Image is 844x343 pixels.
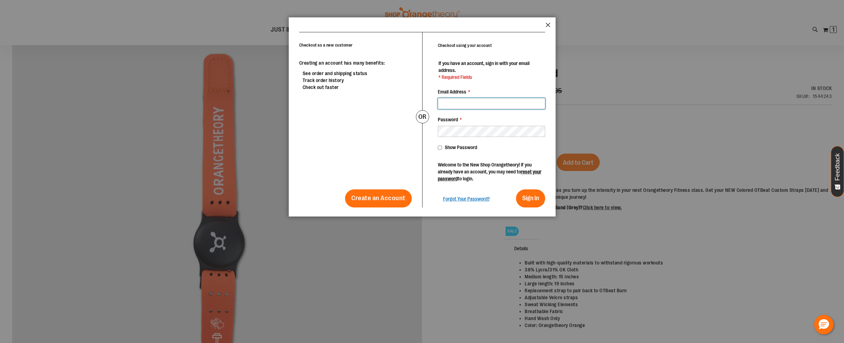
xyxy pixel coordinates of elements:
li: Track order history [303,77,412,84]
a: Create an Account [345,189,412,207]
span: Password [438,117,458,122]
span: Create an Account [351,194,405,202]
li: Check out faster [303,84,412,91]
li: See order and shipping status [303,70,412,77]
div: or [416,110,429,123]
a: reset your password [438,169,541,181]
button: Hello, have a question? Let’s chat. [814,315,834,334]
span: Show Password [445,145,477,150]
span: Feedback [834,153,841,181]
p: Creating an account has many benefits: [299,59,412,66]
a: Forgot Your Password? [443,195,490,202]
span: Email Address [438,89,466,95]
button: Sign In [516,189,545,207]
strong: Checkout as a new customer [299,43,353,48]
button: Feedback - Show survey [831,146,844,197]
span: If you have an account, sign in with your email address. [439,60,530,73]
span: Sign In [522,195,539,202]
p: Welcome to the New Shop Orangetheory! If you already have an account, you may need to to login. [438,161,545,182]
strong: Checkout using your account [438,43,492,48]
span: Forgot Your Password? [443,196,490,202]
span: * Required Fields [439,74,544,81]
